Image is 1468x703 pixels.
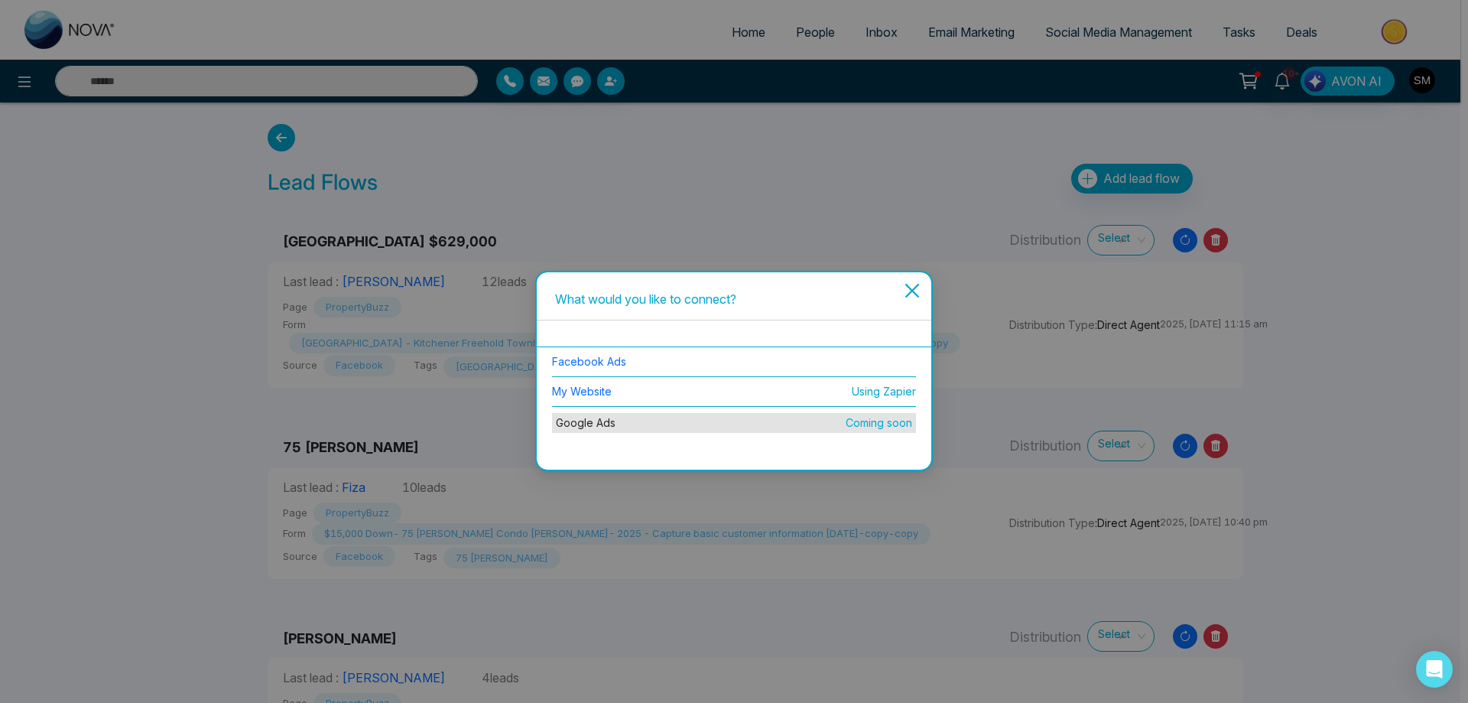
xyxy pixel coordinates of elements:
div: What would you like to connect? [555,291,913,308]
button: Close [892,272,931,326]
a: Facebook Ads [552,355,626,368]
span: close [903,282,921,300]
span: Using Zapier [852,383,916,400]
a: My Website [552,385,612,398]
div: Open Intercom Messenger [1416,651,1453,688]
